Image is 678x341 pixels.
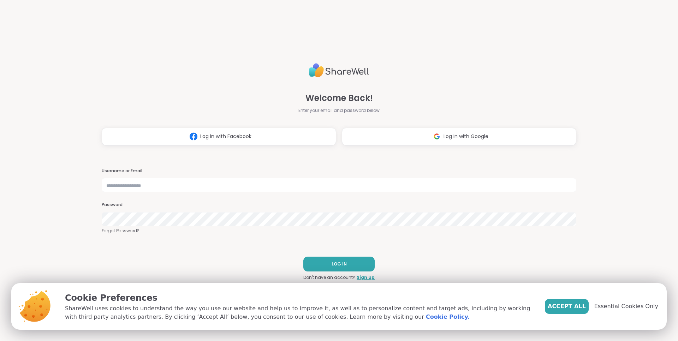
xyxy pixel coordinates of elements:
[426,313,470,321] a: Cookie Policy.
[200,133,251,140] span: Log in with Facebook
[594,302,658,311] span: Essential Cookies Only
[65,304,534,321] p: ShareWell uses cookies to understand the way you use our website and help us to improve it, as we...
[332,261,347,267] span: LOG IN
[303,257,375,271] button: LOG IN
[444,133,488,140] span: Log in with Google
[102,228,576,234] a: Forgot Password?
[102,128,336,145] button: Log in with Facebook
[309,60,369,80] img: ShareWell Logo
[545,299,589,314] button: Accept All
[187,130,200,143] img: ShareWell Logomark
[303,274,355,281] span: Don't have an account?
[430,130,444,143] img: ShareWell Logomark
[65,292,534,304] p: Cookie Preferences
[102,168,576,174] h3: Username or Email
[298,107,380,114] span: Enter your email and password below
[305,92,373,104] span: Welcome Back!
[342,128,576,145] button: Log in with Google
[357,274,375,281] a: Sign up
[102,202,576,208] h3: Password
[548,302,586,311] span: Accept All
